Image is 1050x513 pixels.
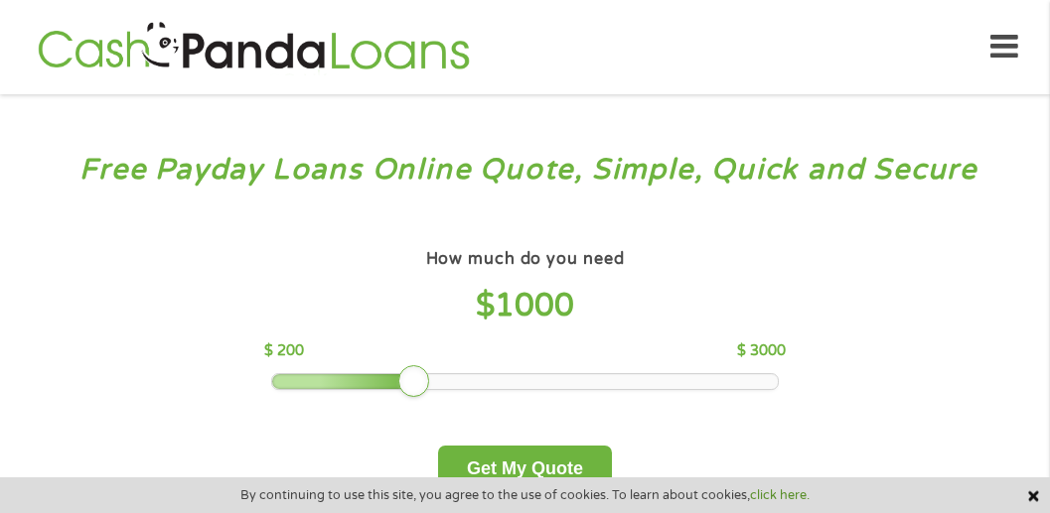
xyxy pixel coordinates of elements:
[750,487,810,503] a: click here.
[438,446,612,492] button: Get My Quote
[495,287,574,324] span: 1000
[32,19,475,75] img: GetLoanNow Logo
[264,340,304,362] p: $ 200
[240,488,810,502] span: By continuing to use this site, you agree to the use of cookies. To learn about cookies,
[264,286,786,326] h4: $
[426,249,625,270] h4: How much do you need
[58,152,993,189] h3: Free Payday Loans Online Quote, Simple, Quick and Secure
[737,340,786,362] p: $ 3000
